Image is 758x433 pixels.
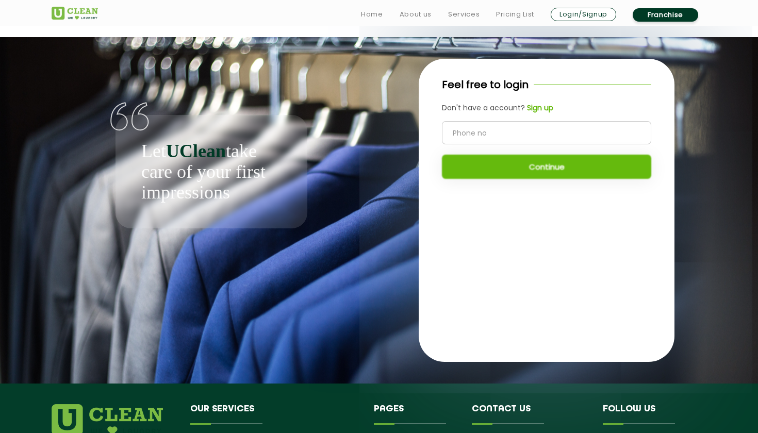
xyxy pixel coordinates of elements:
[400,8,432,21] a: About us
[633,8,698,22] a: Franchise
[442,121,651,144] input: Phone no
[361,8,383,21] a: Home
[496,8,534,21] a: Pricing List
[374,404,457,424] h4: Pages
[442,77,529,92] p: Feel free to login
[141,141,282,203] p: Let take care of your first impressions
[448,8,480,21] a: Services
[527,103,553,113] b: Sign up
[472,404,587,424] h4: Contact us
[525,103,553,113] a: Sign up
[52,7,98,20] img: UClean Laundry and Dry Cleaning
[166,141,226,161] b: UClean
[551,8,616,21] a: Login/Signup
[603,404,694,424] h4: Follow us
[190,404,358,424] h4: Our Services
[442,103,525,113] span: Don't have a account?
[110,102,149,131] img: quote-img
